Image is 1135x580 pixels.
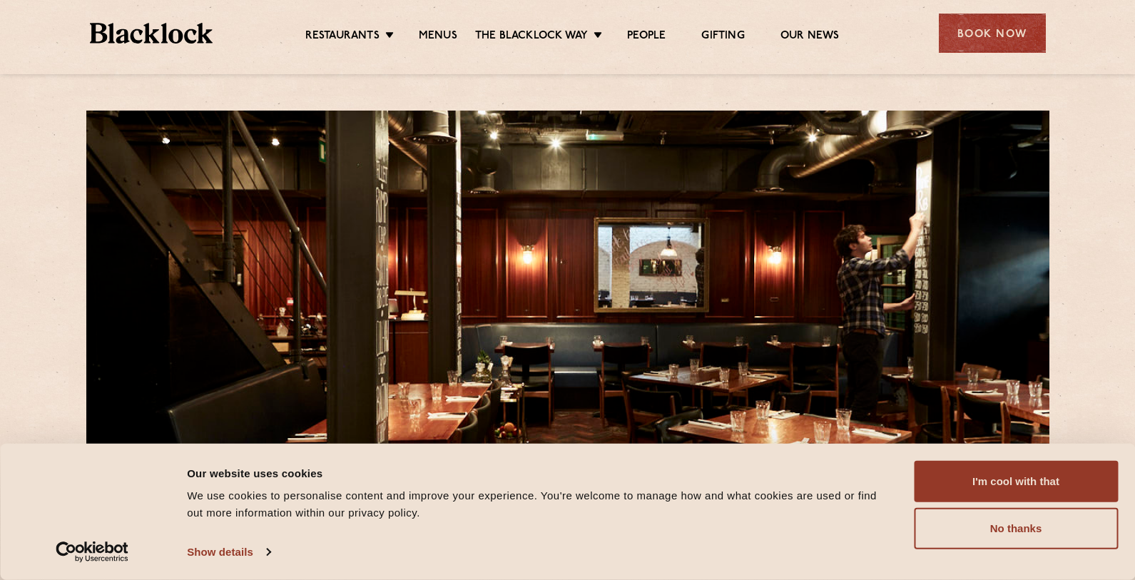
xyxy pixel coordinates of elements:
a: Show details [187,541,270,563]
img: BL_Textured_Logo-footer-cropped.svg [90,23,213,44]
a: People [627,29,666,45]
div: We use cookies to personalise content and improve your experience. You're welcome to manage how a... [187,487,882,522]
a: Our News [780,29,840,45]
a: Usercentrics Cookiebot - opens in a new window [30,541,155,563]
div: Book Now [939,14,1046,53]
a: Menus [419,29,457,45]
a: Gifting [701,29,744,45]
button: I'm cool with that [914,461,1118,502]
button: No thanks [914,508,1118,549]
div: Our website uses cookies [187,464,882,482]
a: The Blacklock Way [475,29,588,45]
a: Restaurants [305,29,380,45]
